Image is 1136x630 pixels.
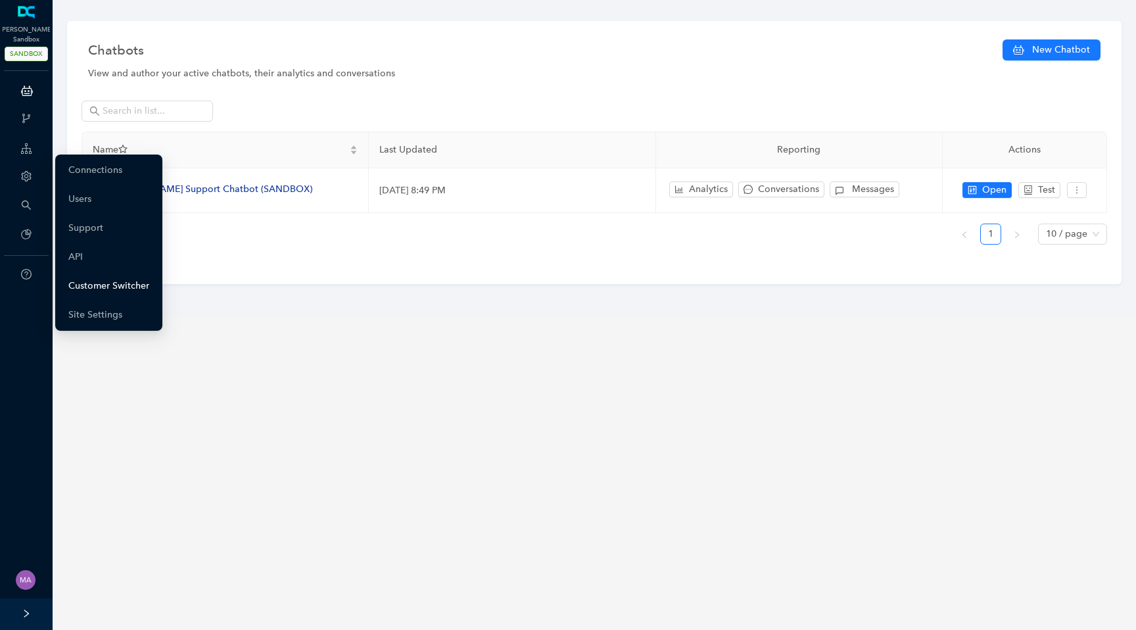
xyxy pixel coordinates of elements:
[852,182,894,197] span: Messages
[89,106,100,116] span: search
[369,132,655,168] th: Last Updated
[830,182,899,197] button: Messages
[1024,185,1033,195] span: robot
[1038,183,1055,197] span: Test
[943,132,1107,168] th: Actions
[16,570,35,590] img: 261dd2395eed1481b052019273ba48bf
[21,269,32,279] span: question-circle
[108,183,312,195] span: [PERSON_NAME] Support Chatbot (SANDBOX)
[758,182,819,197] span: Conversations
[369,168,655,213] td: [DATE] 8:49 PM
[5,47,48,61] span: SANDBOX
[981,224,1001,244] a: 1
[982,183,1006,197] span: Open
[118,145,128,154] span: star
[960,231,968,239] span: left
[980,224,1001,245] li: 1
[962,182,1012,198] button: controlOpen
[68,157,122,183] a: Connections
[21,171,32,182] span: setting
[1072,185,1081,195] span: more
[68,273,149,299] a: Customer Switcher
[21,113,32,124] span: branches
[68,186,91,212] a: Users
[21,229,32,239] span: pie-chart
[68,215,103,241] a: Support
[1006,224,1028,245] button: right
[674,185,684,194] span: bar-chart
[954,224,975,245] li: Previous Page
[954,224,975,245] button: left
[88,39,144,61] span: Chatbots
[1038,224,1107,245] div: Page Size
[68,302,122,328] a: Site Settings
[1018,182,1060,198] button: robotTest
[1046,224,1099,244] span: 10 / page
[93,143,347,157] span: Name
[21,200,32,210] span: search
[1006,224,1028,245] li: Next Page
[669,182,733,197] button: bar-chartAnalytics
[103,104,195,118] input: Search in list...
[68,244,83,270] a: API
[656,132,943,168] th: Reporting
[1032,43,1090,57] span: New Chatbot
[1067,182,1087,198] button: more
[968,185,977,195] span: control
[1013,231,1021,239] span: right
[1003,39,1100,61] button: New Chatbot
[689,182,728,197] span: Analytics
[738,182,824,197] button: messageConversations
[88,66,1100,81] div: View and author your active chatbots, their analytics and conversations
[744,185,753,194] span: message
